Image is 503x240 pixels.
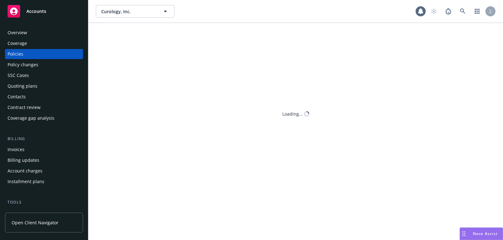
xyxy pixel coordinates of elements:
a: Coverage gap analysis [5,113,83,123]
button: Curology, Inc. [96,5,174,18]
a: Coverage [5,38,83,48]
div: Account charges [8,166,42,176]
a: Accounts [5,3,83,20]
a: Contract review [5,102,83,112]
a: Quoting plans [5,81,83,91]
button: Nova Assist [460,227,503,240]
a: Invoices [5,145,83,155]
a: SSC Cases [5,70,83,80]
a: Installment plans [5,177,83,187]
div: Coverage gap analysis [8,113,54,123]
div: Billing updates [8,155,39,165]
a: Contacts [5,92,83,102]
a: Policies [5,49,83,59]
a: Switch app [471,5,484,18]
div: Quoting plans [8,81,37,91]
div: Tools [5,199,83,205]
div: Contract review [8,102,41,112]
div: Invoices [8,145,25,155]
span: Curology, Inc. [101,8,156,15]
a: Search [456,5,469,18]
div: Coverage [8,38,27,48]
div: Installment plans [8,177,44,187]
div: Policy changes [8,60,38,70]
a: Billing updates [5,155,83,165]
div: Overview [8,28,27,38]
div: Contacts [8,92,26,102]
div: Billing [5,136,83,142]
div: SSC Cases [8,70,29,80]
a: Account charges [5,166,83,176]
a: Overview [5,28,83,38]
span: Nova Assist [473,231,498,236]
a: Policy changes [5,60,83,70]
div: Policies [8,49,23,59]
div: Drag to move [460,228,468,240]
a: Report a Bug [442,5,455,18]
a: Start snowing [428,5,440,18]
div: Loading... [282,111,303,117]
span: Accounts [26,9,46,14]
span: Open Client Navigator [12,219,58,226]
